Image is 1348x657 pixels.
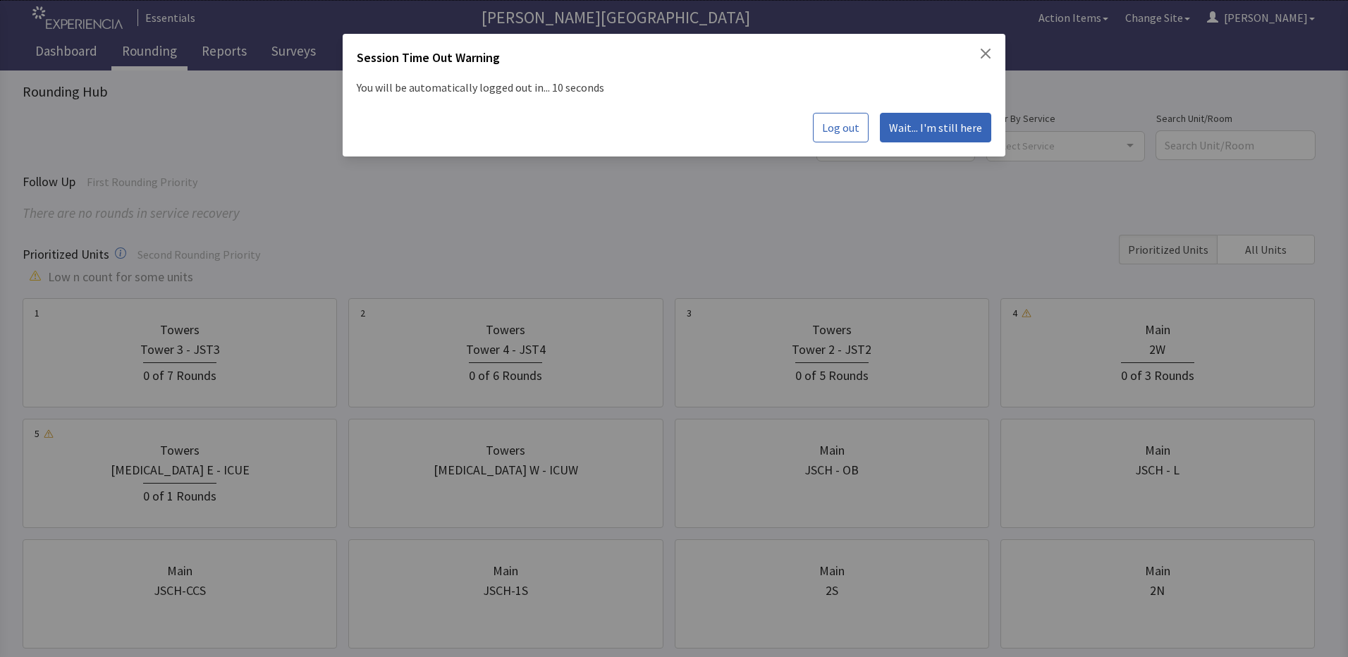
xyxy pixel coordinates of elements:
[822,119,859,136] span: Log out
[980,48,991,59] button: Close
[357,48,500,73] h2: Session Time Out Warning
[889,119,982,136] span: Wait... I'm still here
[357,73,991,102] p: You will be automatically logged out in... 10 seconds
[813,113,869,142] button: Log out
[880,113,991,142] button: Wait... I'm still here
